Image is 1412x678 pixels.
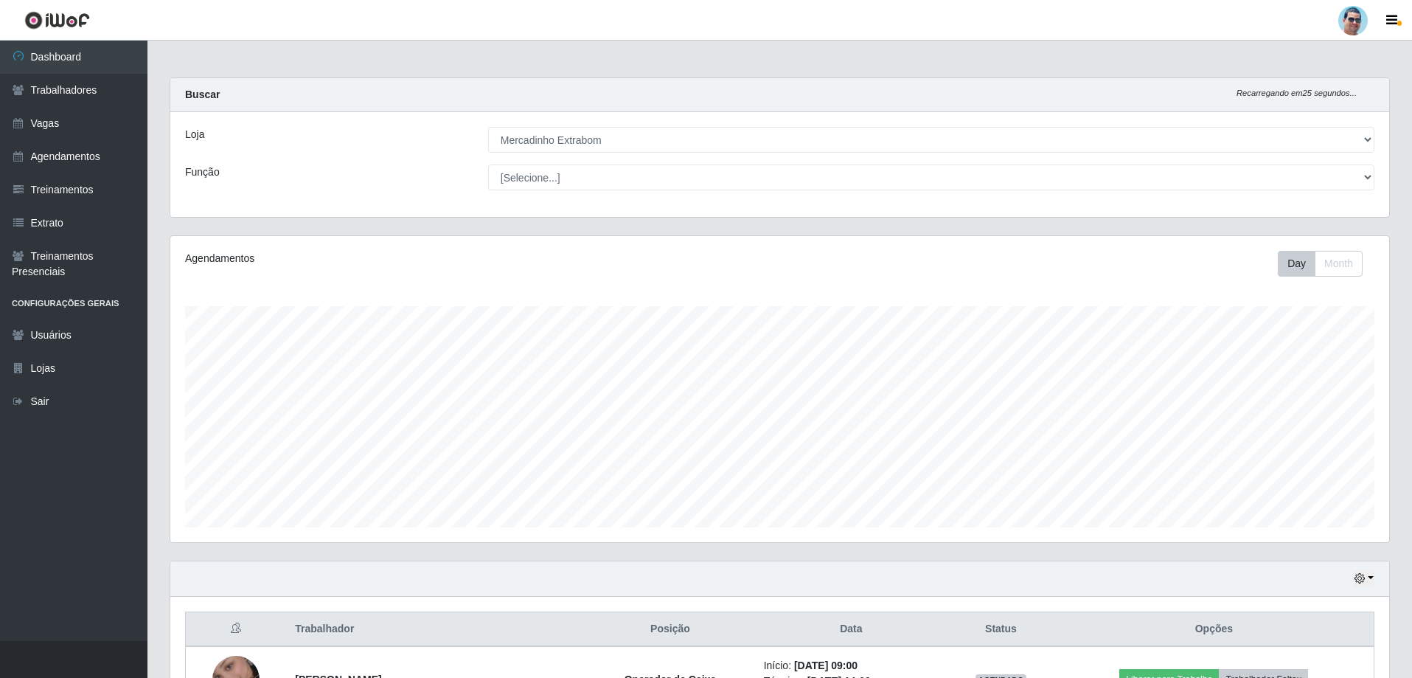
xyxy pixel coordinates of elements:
label: Loja [185,127,204,142]
label: Função [185,165,220,180]
button: Day [1278,251,1315,277]
th: Status [947,612,1054,647]
div: First group [1278,251,1363,277]
div: Toolbar with button groups [1278,251,1374,277]
li: Início: [764,658,939,674]
strong: Buscar [185,89,220,100]
img: CoreUI Logo [24,11,90,30]
button: Month [1315,251,1363,277]
th: Data [755,612,947,647]
i: Recarregando em 25 segundos... [1237,89,1357,97]
th: Trabalhador [286,612,585,647]
div: Agendamentos [185,251,668,266]
th: Opções [1054,612,1374,647]
time: [DATE] 09:00 [794,660,858,671]
th: Posição [585,612,754,647]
